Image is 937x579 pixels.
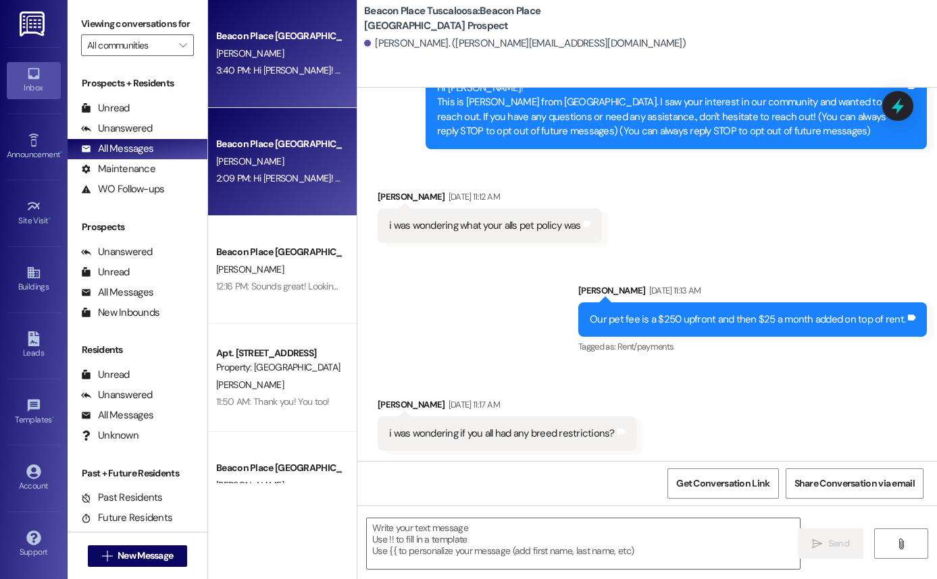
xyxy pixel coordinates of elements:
[81,142,153,156] div: All Messages
[52,413,54,422] span: •
[81,368,130,382] div: Unread
[81,429,138,443] div: Unknown
[88,545,188,567] button: New Message
[590,312,905,327] div: Our pet fee is a $250 upfront and then $25 a month added on top of rent.
[216,379,284,391] span: [PERSON_NAME]
[7,526,61,563] a: Support
[216,29,341,43] div: Beacon Place [GEOGRAPHIC_DATA] Prospect
[812,539,822,549] i: 
[216,47,284,59] span: [PERSON_NAME]
[445,397,500,412] div: [DATE] 11:17 AM
[81,388,153,402] div: Unanswered
[794,476,915,491] span: Share Conversation via email
[7,195,61,231] a: Site Visit •
[81,245,153,259] div: Unanswered
[7,460,61,497] a: Account
[617,341,674,352] span: Rent/payments
[81,121,153,136] div: Unanswered
[7,62,61,99] a: Inbox
[81,182,164,196] div: WO Follow-ups
[216,280,448,292] div: 12:16 PM: Sounds great! Looking forward to seeing you then!
[87,34,172,56] input: All communities
[445,190,500,204] div: [DATE] 11:12 AM
[81,491,163,505] div: Past Residents
[216,137,341,151] div: Beacon Place [GEOGRAPHIC_DATA] Prospect
[667,468,778,499] button: Get Conversation Link
[81,265,130,279] div: Unread
[578,283,927,302] div: [PERSON_NAME]
[216,461,341,475] div: Beacon Place [GEOGRAPHIC_DATA] Prospect
[7,394,61,431] a: Templates •
[68,76,207,90] div: Prospects + Residents
[378,397,636,416] div: [PERSON_NAME]
[60,148,62,157] span: •
[7,327,61,364] a: Leads
[216,346,341,360] div: Apt. [STREET_ADDRESS]
[646,283,701,298] div: [DATE] 11:13 AM
[81,162,155,176] div: Maintenance
[389,426,615,441] div: i was wondering if you all had any breed restrictions?
[578,337,927,356] div: Tagged as:
[81,13,194,34] label: Viewing conversations for
[216,245,341,259] div: Beacon Place [GEOGRAPHIC_DATA] Prospect
[81,408,153,422] div: All Messages
[896,539,906,549] i: 
[364,36,686,51] div: [PERSON_NAME]. ([PERSON_NAME][EMAIL_ADDRESS][DOMAIN_NAME])
[378,190,602,209] div: [PERSON_NAME]
[81,101,130,115] div: Unread
[118,549,173,563] span: New Message
[68,466,207,480] div: Past + Future Residents
[81,511,172,525] div: Future Residents
[20,11,47,36] img: ResiDesk Logo
[49,214,51,223] span: •
[676,476,769,491] span: Get Conversation Link
[786,468,923,499] button: Share Conversation via email
[81,306,159,320] div: New Inbounds
[216,395,330,408] div: 11:50 AM: Thank you! You too!
[216,479,284,491] span: [PERSON_NAME]
[68,343,207,357] div: Residents
[798,528,863,559] button: Send
[389,219,580,233] div: i was wondering what your alls pet policy was
[7,261,61,298] a: Buildings
[68,220,207,234] div: Prospects
[364,4,634,33] b: Beacon Place Tuscaloosa: Beacon Place [GEOGRAPHIC_DATA] Prospect
[216,263,284,275] span: [PERSON_NAME]
[179,40,186,51] i: 
[437,81,905,139] div: Hi [PERSON_NAME]! This is [PERSON_NAME] from [GEOGRAPHIC_DATA]. I saw your interest in our commun...
[81,285,153,300] div: All Messages
[216,360,341,375] div: Property: [GEOGRAPHIC_DATA] [GEOGRAPHIC_DATA]
[216,155,284,167] span: [PERSON_NAME]
[102,551,112,561] i: 
[828,536,849,551] span: Send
